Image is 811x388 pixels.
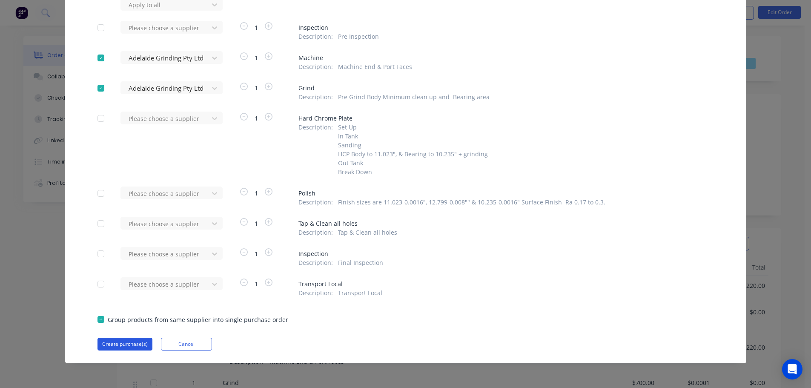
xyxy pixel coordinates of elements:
div: Open Intercom Messenger [782,359,802,379]
span: Transport Local [338,288,382,297]
span: 1 [249,53,263,62]
span: Description : [298,92,333,101]
span: Transport Local [298,279,714,288]
span: Pre Grind Body Minimum clean up and Bearing area [338,92,490,101]
span: Description : [298,123,333,176]
span: 1 [249,114,263,123]
button: Cancel [161,338,212,351]
span: Description : [298,258,333,267]
span: 1 [249,189,263,198]
span: Inspection [298,249,714,258]
span: 1 [249,83,263,92]
span: 1 [249,249,263,258]
span: Pre Inspection [338,32,379,41]
span: Description : [298,228,333,237]
span: Machine End & Port Faces [338,62,412,71]
span: Finish sizes are 11.023-0.0016", 12.799-0.008"" & 10.235-0.0016" Surface Finish Ra 0.17 to 0.3. [338,198,605,207]
span: Polish [298,189,714,198]
span: Group products from same supplier into single purchase order [108,315,288,324]
span: 1 [249,23,263,32]
span: Machine [298,53,714,62]
span: Tap & Clean all holes [338,228,397,237]
span: Description : [298,62,333,71]
span: Set Up In Tank Sanding HCP Body to 11.023", & Bearing to 10.235" + grinding Out Tank Break Down [338,123,488,176]
span: Grind [298,83,714,92]
span: Description : [298,288,333,297]
span: 1 [249,219,263,228]
span: 1 [249,279,263,288]
span: Final Inspection [338,258,383,267]
span: Inspection [298,23,714,32]
span: Hard Chrome Plate [298,114,714,123]
span: Description : [298,32,333,41]
button: Create purchase(s) [97,338,152,351]
span: Tap & Clean all holes [298,219,714,228]
span: Description : [298,198,333,207]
